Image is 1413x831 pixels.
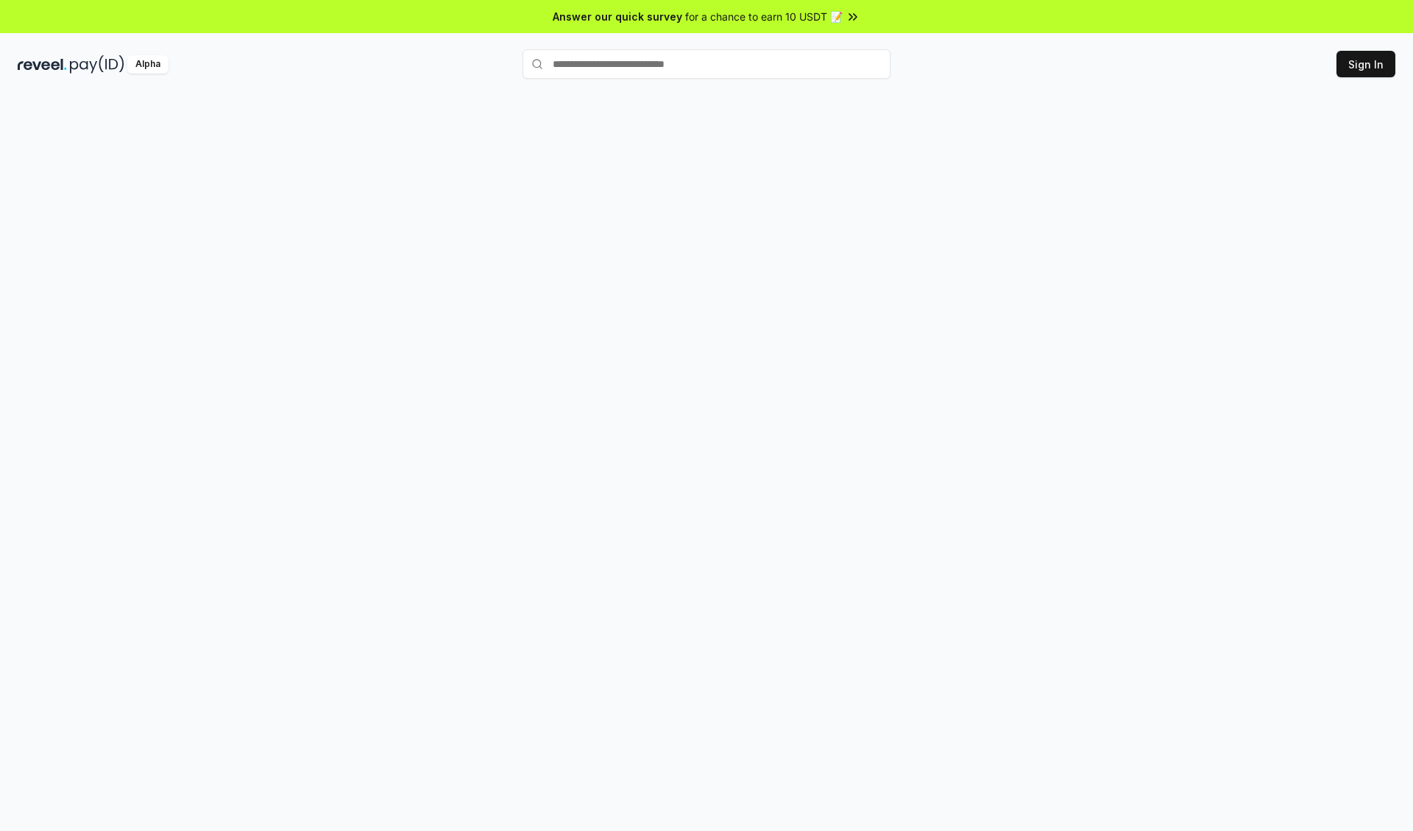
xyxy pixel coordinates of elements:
span: for a chance to earn 10 USDT 📝 [685,9,843,24]
button: Sign In [1336,51,1395,77]
img: reveel_dark [18,55,67,74]
span: Answer our quick survey [553,9,682,24]
img: pay_id [70,55,124,74]
div: Alpha [127,55,169,74]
